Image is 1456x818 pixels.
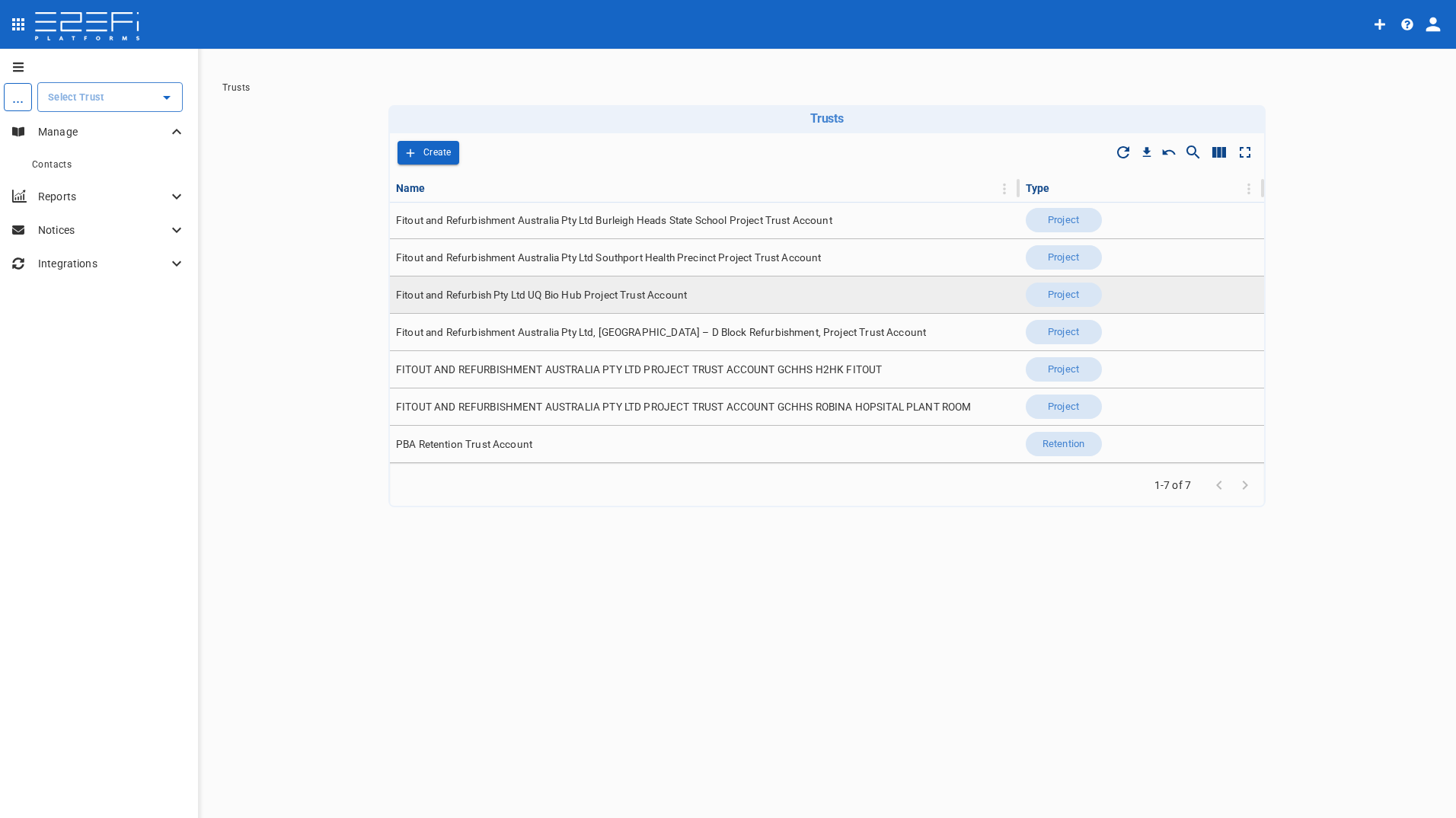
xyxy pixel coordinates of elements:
[222,82,250,93] a: Trusts
[992,177,1017,201] button: Column Actions
[398,141,459,165] span: Add Trust
[394,111,1260,126] h6: Trusts
[396,325,926,340] span: Fitout and Refurbishment Australia Pty Ltd, [GEOGRAPHIC_DATA] – D Block Refurbishment, Project Tr...
[44,89,153,105] input: Select Trust
[1232,478,1258,492] span: Go to next page
[4,83,32,111] div: ...
[398,141,459,165] button: Create
[1039,363,1088,377] span: Project
[396,437,532,452] span: PBA Retention Trust Account
[1136,142,1157,163] button: Download CSV
[1039,400,1088,414] span: Project
[1026,179,1050,197] div: Type
[1157,141,1180,164] button: Reset Sorting
[1039,288,1088,302] span: Project
[38,189,168,204] p: Reports
[1148,478,1197,493] span: 1-7 of 7
[396,251,822,265] span: Fitout and Refurbishment Australia Pty Ltd Southport Health Precinct Project Trust Account
[156,87,177,108] button: Open
[1206,478,1232,492] span: Go to previous page
[38,256,168,271] p: Integrations
[1180,139,1206,165] button: Show/Hide search
[1039,213,1088,228] span: Project
[38,222,168,238] p: Notices
[1039,251,1088,265] span: Project
[1206,139,1232,165] button: Show/Hide columns
[38,124,168,139] p: Manage
[423,144,452,161] p: Create
[396,400,972,414] span: FITOUT AND REFURBISHMENT AUSTRALIA PTY LTD PROJECT TRUST ACCOUNT GCHHS ROBINA HOPSITAL PLANT ROOM
[396,213,832,228] span: Fitout and Refurbishment Australia Pty Ltd Burleigh Heads State School Project Trust Account
[1110,139,1136,165] span: Refresh Data
[32,159,72,170] span: Contacts
[396,363,882,377] span: FITOUT AND REFURBISHMENT AUSTRALIA PTY LTD PROJECT TRUST ACCOUNT GCHHS H2HK FITOUT
[1039,325,1088,340] span: Project
[1232,139,1258,165] button: Toggle full screen
[1033,437,1094,452] span: Retention
[1237,177,1261,201] button: Column Actions
[396,179,426,197] div: Name
[222,82,1432,93] nav: breadcrumb
[396,288,687,302] span: Fitout and Refurbish Pty Ltd UQ Bio Hub Project Trust Account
